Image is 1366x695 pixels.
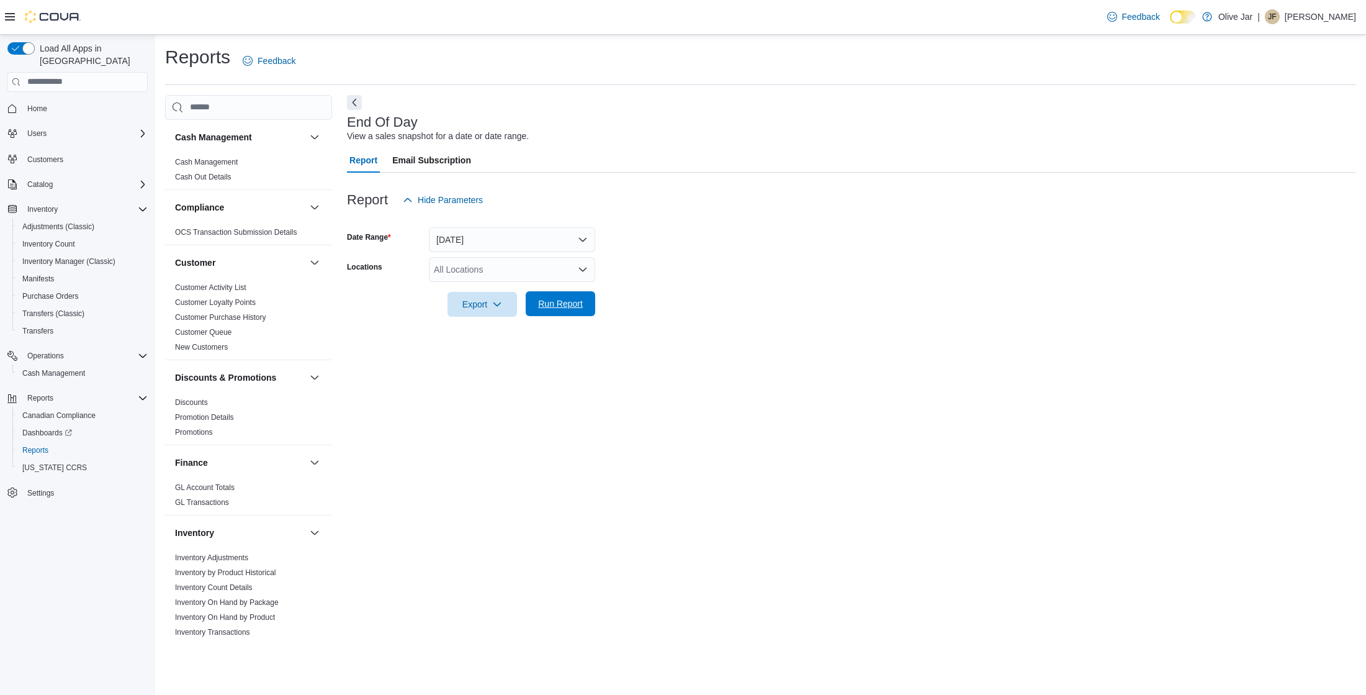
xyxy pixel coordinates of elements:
span: GL Account Totals [175,483,235,493]
span: Inventory Count [22,239,75,249]
a: Inventory On Hand by Product [175,613,275,622]
a: Adjustments (Classic) [17,219,99,234]
span: Report [349,148,377,173]
button: Compliance [307,200,322,215]
span: Cash Management [175,157,238,167]
span: Load All Apps in [GEOGRAPHIC_DATA] [35,42,148,67]
button: Canadian Compliance [12,407,153,424]
a: Customers [22,152,68,167]
a: Cash Management [175,158,238,166]
a: Customer Queue [175,328,231,337]
span: Users [22,126,148,141]
span: Inventory [22,202,148,217]
a: Reports [17,443,53,458]
a: Dashboards [12,424,153,442]
span: Transfers (Classic) [17,306,148,321]
div: Discounts & Promotions [165,395,332,445]
span: Purchase Orders [22,291,79,301]
span: Operations [22,348,148,363]
span: Hide Parameters [418,194,483,206]
span: Cash Management [17,366,148,381]
a: Promotions [175,428,213,437]
nav: Complex example [7,94,148,534]
span: Run Report [538,298,583,310]
button: Cash Management [307,130,322,145]
span: [US_STATE] CCRS [22,463,87,473]
span: Inventory by Product Historical [175,568,276,578]
a: Inventory Count [17,237,80,252]
span: Manifests [22,274,54,284]
span: Manifests [17,271,148,286]
span: Settings [27,488,54,498]
span: Customer Purchase History [175,312,266,322]
span: Inventory On Hand by Package [175,597,279,607]
button: Inventory Manager (Classic) [12,253,153,270]
div: Finance [165,480,332,515]
a: Home [22,101,52,116]
a: Cash Out Details [175,173,231,181]
span: Customer Loyalty Points [175,298,256,307]
span: Adjustments (Classic) [17,219,148,234]
a: Inventory Transactions [175,628,250,637]
span: Reports [22,445,48,455]
span: Feedback [258,55,295,67]
a: Customer Activity List [175,283,246,292]
span: Discounts [175,397,208,407]
button: [US_STATE] CCRS [12,459,153,476]
p: | [1257,9,1260,24]
button: Manifests [12,270,153,288]
button: Finance [307,455,322,470]
div: Cash Management [165,155,332,189]
span: Transfers [22,326,53,336]
p: Olive Jar [1218,9,1252,24]
span: Feedback [1122,11,1160,23]
div: Customer [165,280,332,360]
a: Transfers [17,324,58,338]
span: Inventory Manager (Classic) [22,257,115,266]
button: Adjustments (Classic) [12,218,153,235]
p: [PERSON_NAME] [1285,9,1356,24]
a: Inventory On Hand by Package [175,598,279,607]
img: Cova [25,11,81,23]
h3: End Of Day [347,115,418,130]
span: Export [455,292,510,317]
button: Operations [22,348,69,363]
span: Users [27,129,47,139]
button: Inventory [22,202,63,217]
span: Inventory On Hand by Product [175,612,275,622]
button: Run Report [526,291,595,316]
span: JF [1268,9,1276,24]
div: Jonathan Ferdman [1265,9,1280,24]
span: Catalog [22,177,148,192]
span: Inventory Transactions [175,627,250,637]
span: OCS Transaction Submission Details [175,227,297,237]
h3: Finance [175,457,208,469]
a: Feedback [238,48,300,73]
a: Inventory Adjustments [175,553,248,562]
span: Washington CCRS [17,460,148,475]
button: Transfers (Classic) [12,305,153,322]
a: Transfers (Classic) [17,306,89,321]
h3: Inventory [175,527,214,539]
a: Inventory Manager (Classic) [17,254,120,269]
button: Purchase Orders [12,288,153,305]
a: Cash Management [17,366,90,381]
span: Purchase Orders [17,289,148,304]
button: Users [2,125,153,142]
a: Customer Loyalty Points [175,298,256,307]
button: Inventory Count [12,235,153,253]
span: GL Transactions [175,497,229,507]
span: Cash Out Details [175,172,231,182]
span: Customers [27,155,63,165]
button: Open list of options [578,265,588,275]
button: Customer [175,257,305,269]
h3: Customer [175,257,215,269]
button: Cash Management [12,365,153,382]
div: View a sales snapshot for a date or date range. [347,130,529,143]
a: Discounts [175,398,208,407]
button: Settings [2,484,153,502]
button: Operations [2,347,153,365]
span: Customer Queue [175,327,231,337]
button: Export [447,292,517,317]
a: Settings [22,486,59,501]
